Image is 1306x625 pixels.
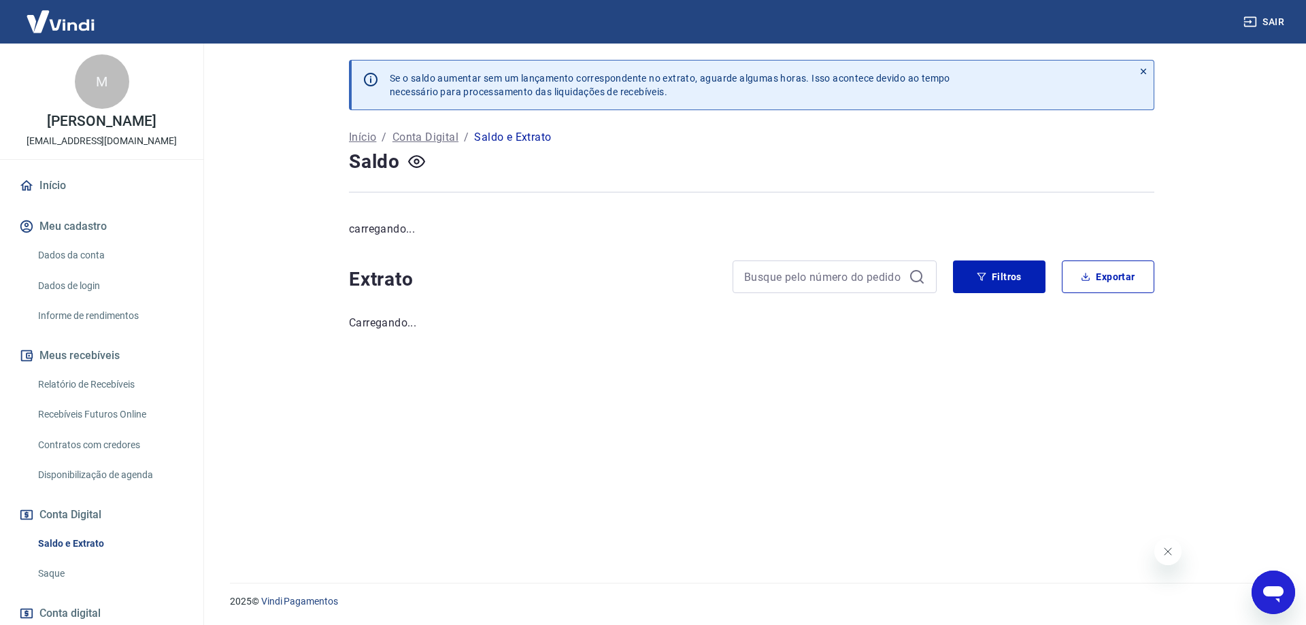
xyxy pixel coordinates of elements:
[33,401,187,428] a: Recebíveis Futuros Online
[75,54,129,109] div: M
[33,302,187,330] a: Informe de rendimentos
[349,266,716,293] h4: Extrato
[349,315,1154,331] p: Carregando...
[33,431,187,459] a: Contratos com credores
[33,560,187,588] a: Saque
[16,500,187,530] button: Conta Digital
[349,221,1154,237] p: carregando...
[33,530,187,558] a: Saldo e Extrato
[1154,538,1182,565] iframe: Fechar mensagem
[953,260,1045,293] button: Filtros
[474,129,551,146] p: Saldo e Extrato
[47,114,156,129] p: [PERSON_NAME]
[744,267,903,287] input: Busque pelo número do pedido
[1062,260,1154,293] button: Exportar
[33,272,187,300] a: Dados de login
[33,461,187,489] a: Disponibilização de agenda
[39,604,101,623] span: Conta digital
[392,129,458,146] a: Conta Digital
[349,129,376,146] a: Início
[33,371,187,399] a: Relatório de Recebíveis
[1241,10,1290,35] button: Sair
[1252,571,1295,614] iframe: Botão para abrir a janela de mensagens
[27,134,177,148] p: [EMAIL_ADDRESS][DOMAIN_NAME]
[349,148,400,175] h4: Saldo
[261,596,338,607] a: Vindi Pagamentos
[16,171,187,201] a: Início
[230,594,1273,609] p: 2025 ©
[390,71,950,99] p: Se o saldo aumentar sem um lançamento correspondente no extrato, aguarde algumas horas. Isso acon...
[16,212,187,241] button: Meu cadastro
[16,1,105,42] img: Vindi
[464,129,469,146] p: /
[382,129,386,146] p: /
[16,341,187,371] button: Meus recebíveis
[33,241,187,269] a: Dados da conta
[8,10,114,20] span: Olá! Precisa de ajuda?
